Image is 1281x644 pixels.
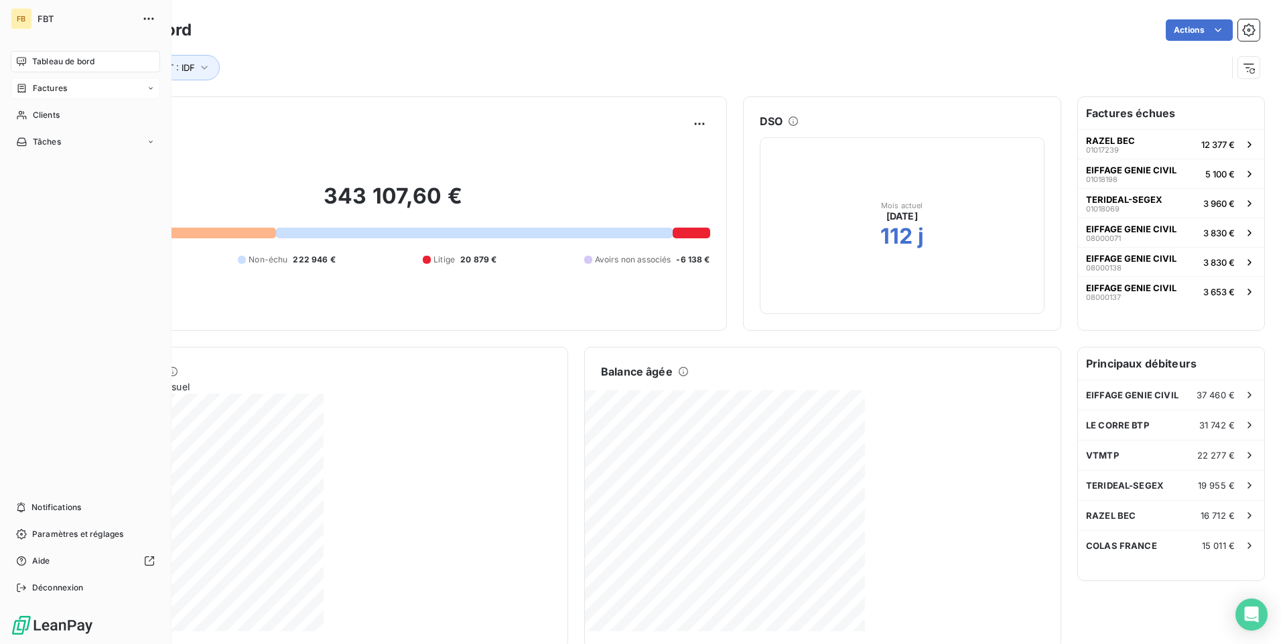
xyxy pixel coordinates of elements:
span: 16 712 € [1201,510,1235,521]
span: EIFFAGE GENIE CIVIL [1086,224,1176,234]
span: 19 955 € [1198,480,1235,491]
span: LE CORRE BTP [1086,420,1149,430]
span: FBT [38,13,134,24]
button: EIFFAGE GENIE CIVIL080001383 830 € [1078,247,1264,276]
h6: Principaux débiteurs [1078,347,1264,380]
span: Tableau de bord [32,56,94,68]
span: Litige [433,254,455,266]
button: Actions [1166,19,1233,41]
img: Logo LeanPay [11,615,94,636]
span: Aide [32,555,50,567]
h6: DSO [760,113,783,129]
span: Tâches [33,136,61,148]
span: -6 138 € [676,254,710,266]
span: EIFFAGE GENIE CIVIL [1086,283,1176,293]
div: Open Intercom Messenger [1235,598,1268,631]
span: 15 011 € [1202,540,1235,551]
button: EIFFAGE GENIE CIVIL080001373 653 € [1078,276,1264,306]
button: DEPOT : IDF [125,55,220,80]
div: FB [11,8,32,29]
span: Clients [33,109,60,121]
span: 08000137 [1086,293,1121,301]
h6: Balance âgée [601,364,673,380]
span: VTMTP [1086,450,1119,461]
h2: j [918,223,924,250]
span: 5 100 € [1205,169,1235,179]
span: Non-échu [249,254,287,266]
span: 3 830 € [1203,228,1235,238]
span: TERIDEAL-SEGEX [1086,480,1164,491]
button: EIFFAGE GENIE CIVIL080000713 830 € [1078,218,1264,247]
span: 3 960 € [1203,198,1235,209]
button: TERIDEAL-SEGEX010180693 960 € [1078,188,1264,218]
h2: 112 [880,223,913,250]
span: Déconnexion [32,582,84,594]
span: 3 830 € [1203,257,1235,268]
span: RAZEL BEC [1086,135,1135,146]
button: EIFFAGE GENIE CIVIL010181985 100 € [1078,159,1264,188]
span: Chiffre d'affaires mensuel [76,380,546,394]
span: RAZEL BEC [1086,510,1136,521]
span: Factures [33,82,67,94]
span: EIFFAGE GENIE CIVIL [1086,390,1178,400]
span: 20 879 € [460,254,496,266]
span: EIFFAGE GENIE CIVIL [1086,253,1176,264]
span: 01017239 [1086,146,1119,154]
span: 01018198 [1086,175,1118,183]
span: Mois actuel [881,202,923,210]
a: Aide [11,550,160,572]
span: 01018069 [1086,205,1120,213]
span: COLAS FRANCE [1086,540,1157,551]
span: Paramètres et réglages [32,528,123,540]
span: 08000138 [1086,264,1122,272]
span: 222 946 € [293,254,335,266]
span: EIFFAGE GENIE CIVIL [1086,165,1176,175]
span: 3 653 € [1203,287,1235,297]
span: TERIDEAL-SEGEX [1086,194,1162,205]
span: 31 742 € [1199,420,1235,430]
span: [DATE] [886,210,918,223]
span: Avoirs non associés [595,254,671,266]
h2: 343 107,60 € [76,183,710,223]
span: Notifications [31,501,81,513]
span: 08000071 [1086,234,1121,242]
span: 22 277 € [1197,450,1235,461]
span: 37 460 € [1197,390,1235,400]
button: RAZEL BEC0101723912 377 € [1078,129,1264,159]
h6: Factures échues [1078,97,1264,129]
span: 12 377 € [1201,139,1235,150]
